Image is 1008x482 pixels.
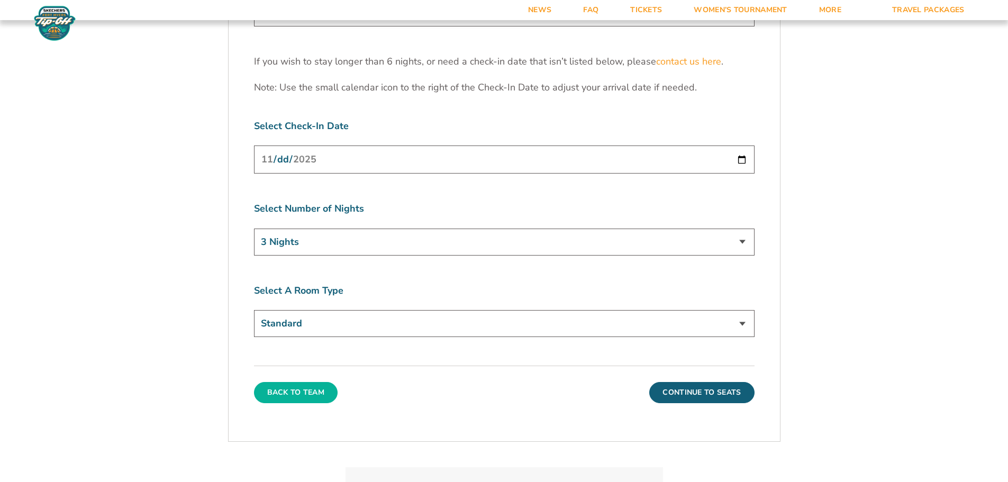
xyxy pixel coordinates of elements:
p: If you wish to stay longer than 6 nights, or need a check-in date that isn’t listed below, please . [254,55,755,68]
label: Select Number of Nights [254,202,755,215]
button: Back To Team [254,382,338,403]
label: Select Check-In Date [254,120,755,133]
p: Note: Use the small calendar icon to the right of the Check-In Date to adjust your arrival date i... [254,81,755,94]
img: Fort Myers Tip-Off [32,5,78,41]
button: Continue To Seats [649,382,754,403]
label: Select A Room Type [254,284,755,297]
a: contact us here [656,55,721,68]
